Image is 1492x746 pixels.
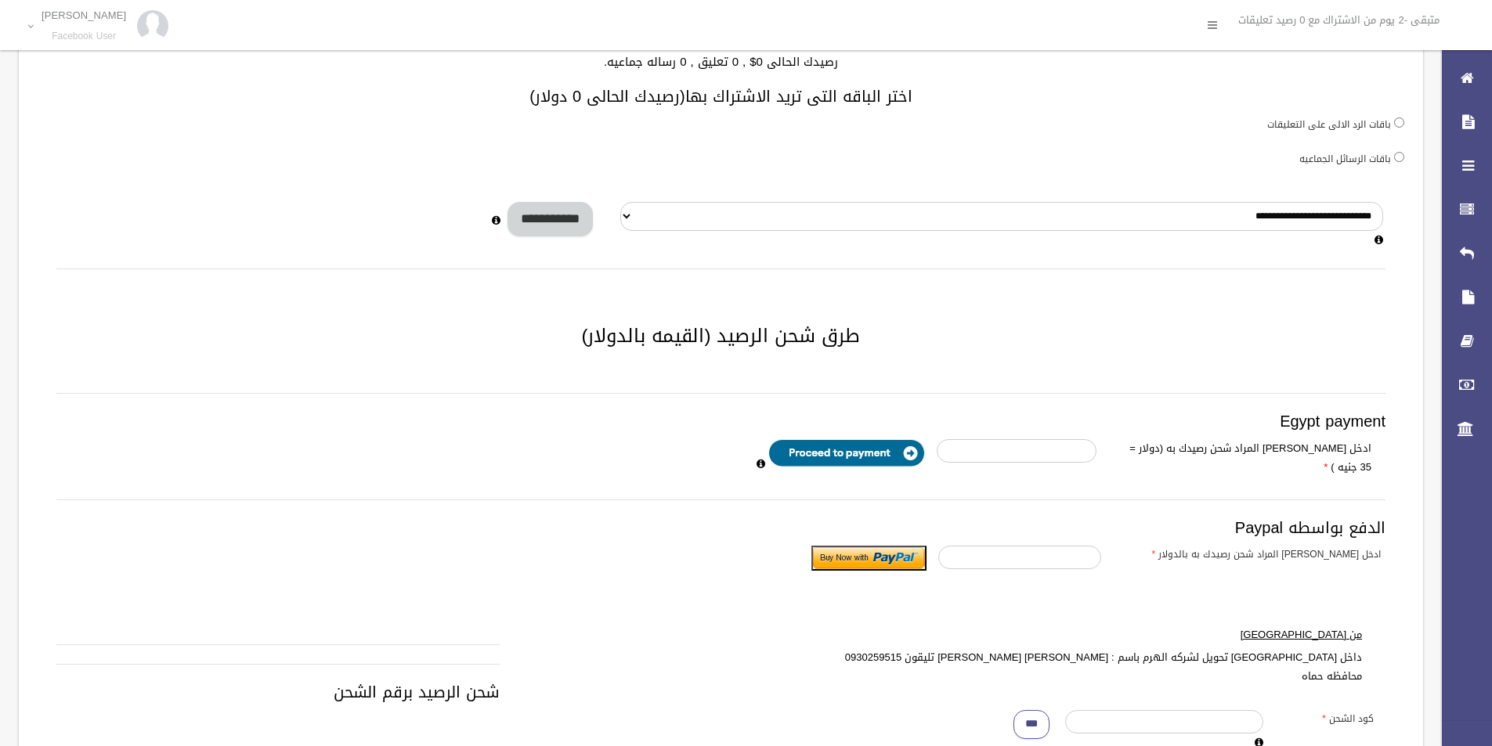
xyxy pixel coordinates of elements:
label: باقات الرسائل الجماعيه [1299,150,1391,168]
img: 84628273_176159830277856_972693363922829312_n.jpg [137,10,168,41]
label: من [GEOGRAPHIC_DATA] [799,625,1374,644]
label: ادخل [PERSON_NAME] المراد شحن رصيدك به (دولار = 35 جنيه ) [1108,439,1383,477]
input: Submit [811,546,927,571]
h4: رصيدك الحالى 0$ , 0 تعليق , 0 رساله جماعيه. [38,56,1404,69]
label: ادخل [PERSON_NAME] المراد شحن رصيدك به بالدولار [1113,546,1393,563]
h3: شحن الرصيد برقم الشحن [56,683,1385,701]
label: داخل [GEOGRAPHIC_DATA] تحويل لشركه الهرم باسم : [PERSON_NAME] [PERSON_NAME] تليقون 0930259515 محا... [799,648,1374,686]
p: [PERSON_NAME] [42,9,126,21]
h2: طرق شحن الرصيد (القيمه بالدولار) [38,326,1404,346]
label: كود الشحن [1275,710,1385,727]
h3: اختر الباقه التى تريد الاشتراك بها(رصيدك الحالى 0 دولار) [38,88,1404,105]
label: باقات الرد الالى على التعليقات [1267,116,1391,133]
h3: الدفع بواسطه Paypal [56,519,1385,536]
h3: Egypt payment [56,413,1385,430]
small: Facebook User [42,31,126,42]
